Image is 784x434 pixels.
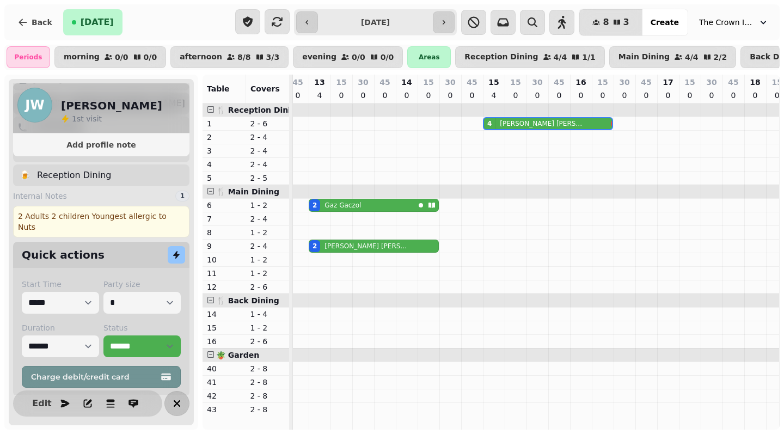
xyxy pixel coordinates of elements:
span: Create [651,19,679,26]
p: 45 [292,77,303,88]
p: 8 / 8 [237,53,251,61]
p: [PERSON_NAME] [PERSON_NAME] [324,242,408,250]
p: 14 [401,77,412,88]
p: 0 [751,90,759,101]
p: 0 [337,90,346,101]
p: 6 [207,200,242,211]
p: 15 [488,77,499,88]
p: 0 [359,90,367,101]
p: 8 [207,227,242,238]
p: 4 [315,90,324,101]
p: 30 [358,77,368,88]
p: 2 - 8 [250,377,285,388]
p: 0 [598,90,607,101]
p: 0 [664,90,672,101]
p: morning [64,53,100,62]
button: The Crown Inn [693,13,775,32]
p: 2 - 8 [250,404,285,415]
button: [DATE] [63,9,122,35]
div: Periods [7,46,50,68]
p: 41 [207,377,242,388]
p: afternoon [180,53,222,62]
p: 11 [207,268,242,279]
p: 30 [619,77,629,88]
p: 0 [533,90,542,101]
p: 0 [642,90,651,101]
p: 18 [750,77,760,88]
span: 🍴 Main Dining [216,187,279,196]
label: Status [103,322,181,333]
p: 2 / 2 [714,53,727,61]
button: Add profile note [17,138,185,152]
span: [DATE] [81,18,114,27]
p: visit [72,113,102,124]
p: 🍺 [20,169,30,182]
p: 1 - 4 [250,309,285,320]
p: 2 - 6 [250,336,285,347]
p: 45 [728,77,738,88]
span: Back [32,19,52,26]
p: 0 [446,90,455,101]
p: 0 / 0 [144,53,157,61]
p: 12 [207,282,242,292]
p: 13 [314,77,324,88]
p: 14 [207,309,242,320]
p: 1 [33,145,38,158]
button: Main Dining4/42/2 [609,46,736,68]
p: 1 - 2 [250,254,285,265]
p: 2 - 4 [250,213,285,224]
p: evening [302,53,336,62]
p: 7 [207,213,242,224]
span: 🍴 Back Dining [216,296,279,305]
button: Edit [31,393,53,414]
p: 45 [554,77,564,88]
span: st [77,114,86,123]
p: 2 - 8 [250,390,285,401]
p: 1 [207,118,242,129]
p: 1 - 2 [250,227,285,238]
p: 0 / 0 [381,53,394,61]
span: 1 [72,114,77,123]
p: 45 [641,77,651,88]
p: 0 [293,90,302,101]
div: Areas [407,46,451,68]
h2: [PERSON_NAME] [61,98,162,113]
div: 2 Adults 2 children Youngest allergic to Nuts [13,206,189,237]
p: 15 [597,77,608,88]
span: Covers [250,84,280,93]
div: 2 [313,242,317,250]
p: 2 - 6 [250,282,285,292]
p: 2 - 4 [250,145,285,156]
button: Create [642,9,688,35]
p: 4 [489,90,498,101]
span: Internal Notes [13,191,67,201]
p: [PERSON_NAME] [PERSON_NAME] [500,119,584,128]
p: 1 / 1 [582,53,596,61]
p: 0 [707,90,716,101]
p: 0 / 0 [352,53,365,61]
p: 40 [207,363,242,374]
p: 5 [207,173,242,184]
p: 1 - 2 [250,322,285,333]
p: 0 [511,90,520,101]
button: Back [9,9,61,35]
p: 0 / 0 [115,53,128,61]
p: 0 [381,90,389,101]
p: 1 - 2 [250,200,285,211]
p: 17 [663,77,673,88]
span: Add profile note [26,141,176,149]
p: 15 [423,77,433,88]
span: The Crown Inn [699,17,754,28]
label: Duration [22,322,99,333]
span: Charge debit/credit card [31,373,158,381]
p: 0 [685,90,694,101]
p: 0 [729,90,738,101]
p: 10 [207,254,242,265]
p: 0 [555,90,563,101]
p: 15 [684,77,695,88]
p: 15 [336,77,346,88]
p: 15 [207,322,242,333]
p: Reception Dining [37,169,111,182]
p: 0 [424,90,433,101]
p: Reception Dining [464,53,538,62]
